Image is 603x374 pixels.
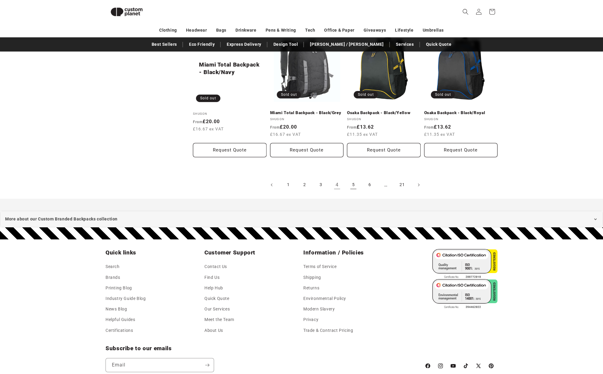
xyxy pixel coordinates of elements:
[204,314,234,325] a: Meet the Team
[270,39,301,50] a: Design Tool
[199,61,260,76] a: Miami Total Backpack - Black/Navy
[305,25,315,36] a: Tech
[204,304,230,314] a: Our Services
[186,25,207,36] a: Headwear
[330,178,344,192] a: Page 4
[393,39,417,50] a: Services
[193,178,497,192] nav: Pagination
[500,309,603,374] iframe: Chat Widget
[193,120,203,124] span: From
[412,178,425,192] a: Next page
[106,345,418,352] h2: Subscribe to our emails
[314,178,327,192] a: Page 3
[396,178,409,192] a: Page 21
[324,25,354,36] a: Office & Paper
[364,25,386,36] a: Giveaways
[106,304,127,314] a: News Blog
[204,263,227,272] a: Contact Us
[423,25,444,36] a: Umbrellas
[432,279,497,309] img: ISO 14001 Certified
[303,314,318,325] a: Privacy
[204,325,223,336] a: About Us
[432,249,497,279] img: ISO 9001 Certified
[282,178,295,192] a: Page 1
[266,25,296,36] a: Pens & Writing
[303,263,337,272] a: Terms of Service
[106,263,120,272] a: Search
[424,110,498,116] a: Osaka Backpack - Black/Royal
[423,39,455,50] a: Quick Quote
[216,25,226,36] a: Bags
[270,143,344,157] button: Request Quote
[193,112,267,116] div: Shugon
[347,178,360,192] a: Page 5
[204,283,223,293] a: Help Hub
[106,314,135,325] a: Helpful Guides
[200,358,214,372] button: Subscribe
[303,272,321,283] a: Shipping
[193,119,220,124] strong: £20.00
[193,126,224,132] span: £16.67 ex VAT
[106,283,132,293] a: Printing Blog
[106,325,133,336] a: Certifications
[5,215,118,223] span: More about our Custom Branded Backpacks collection
[270,110,344,116] a: Miami Total Backpack - Black/Grey
[159,25,177,36] a: Clothing
[303,283,319,293] a: Returns
[303,293,346,304] a: Environmental Policy
[204,249,300,256] h2: Customer Support
[298,178,311,192] a: Page 2
[224,39,264,50] a: Express Delivery
[347,143,421,157] button: Request Quote
[303,249,399,256] h2: Information / Policies
[106,2,148,21] img: Custom Planet
[193,143,267,157] button: Request Quote
[379,178,393,192] span: …
[303,325,353,336] a: Trade & Contract Pricing
[149,39,180,50] a: Best Sellers
[106,249,201,256] h2: Quick links
[459,5,472,18] summary: Search
[204,272,219,283] a: Find Us
[395,25,413,36] a: Lifestyle
[424,143,498,157] button: Request Quote
[106,293,146,304] a: Industry Guide Blog
[186,39,218,50] a: Eco Friendly
[347,110,421,116] a: Osaka Backpack - Black/Yellow
[204,293,229,304] a: Quick Quote
[265,178,279,192] a: Previous page
[307,39,387,50] a: [PERSON_NAME] / [PERSON_NAME]
[363,178,376,192] a: Page 6
[106,272,120,283] a: Brands
[235,25,256,36] a: Drinkware
[303,304,335,314] a: Modern Slavery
